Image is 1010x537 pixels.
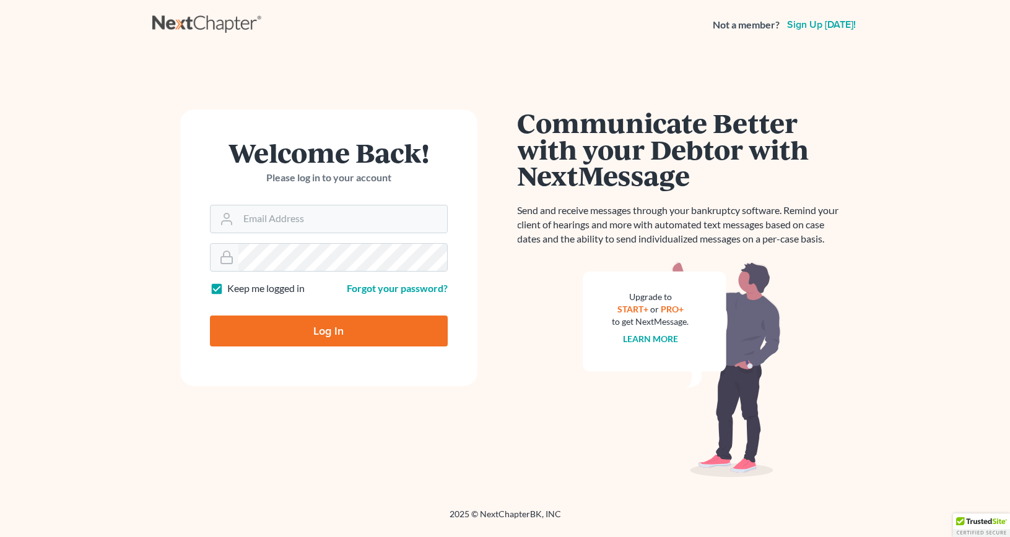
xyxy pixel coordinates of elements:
[518,204,846,246] p: Send and receive messages through your bankruptcy software. Remind your client of hearings and mo...
[650,304,659,314] span: or
[210,139,448,166] h1: Welcome Back!
[785,20,858,30] a: Sign up [DATE]!
[518,110,846,189] h1: Communicate Better with your Debtor with NextMessage
[617,304,648,314] a: START+
[953,513,1010,537] div: TrustedSite Certified
[152,508,858,530] div: 2025 © NextChapterBK, INC
[238,205,447,233] input: Email Address
[612,316,689,328] div: to get NextMessage.
[583,261,781,478] img: nextmessage_bg-59042aed3d76b12b5cd301f8e5b87938c9018125f34e5fa2b7a6b67550977c72.svg
[227,281,305,296] label: Keep me logged in
[347,282,448,294] a: Forgot your password?
[210,316,448,346] input: Log In
[612,291,689,303] div: Upgrade to
[661,304,684,314] a: PRO+
[210,171,448,185] p: Please log in to your account
[623,333,678,344] a: Learn more
[713,18,780,32] strong: Not a member?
